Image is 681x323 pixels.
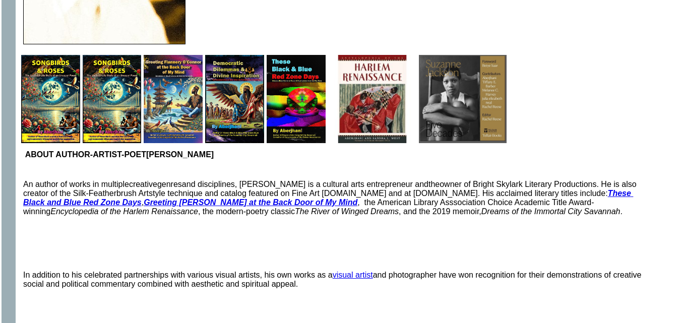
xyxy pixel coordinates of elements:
[21,55,80,143] img: 80688.jpg
[144,198,357,207] a: Greeting [PERSON_NAME] at the Back Door of My Mind
[399,207,481,216] span: , and the 2019 memoir,
[23,180,99,188] span: An author of works in
[235,180,428,188] span: , [PERSON_NAME] is a cultural arts entrepreneur and
[109,150,111,159] span: I
[61,150,104,159] span: UTHOR-AR
[50,207,198,216] span: Encyclopedia of the Harlem Renaissance
[117,150,146,159] span: T-POET
[157,180,182,188] span: genres
[328,55,416,143] img: 13370.jpg
[428,180,440,188] span: the
[144,55,203,143] img: 80466.jpg
[111,150,117,159] span: S
[182,180,235,188] span: and disciplines
[267,55,326,143] img: 80274.jpeg
[104,150,109,159] span: T
[23,180,639,216] span: owner of Bright Skylark Literary Productions. He is also creator of the Silk-Featherbrush Artstyl...
[333,271,373,279] a: visual artist
[481,207,621,216] span: Dreams of the Immortal City Savannah
[295,207,399,216] span: The River of Winged Dreams
[23,189,633,207] a: These Black and Blue Red Zone Days
[419,55,507,143] img: 80283.jpg
[101,180,129,188] span: multiple
[198,207,295,216] span: , the modern-poetry classic
[129,180,157,188] span: creative
[146,150,214,159] span: [PERSON_NAME]
[83,55,142,143] img: 80638.jpg
[205,55,264,143] img: 80451.jpg
[25,150,61,159] span: ABOUT A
